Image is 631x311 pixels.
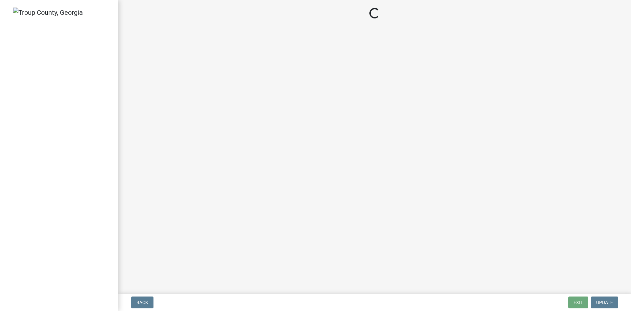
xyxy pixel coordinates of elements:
[568,297,588,308] button: Exit
[131,297,153,308] button: Back
[591,297,618,308] button: Update
[136,300,148,305] span: Back
[596,300,613,305] span: Update
[13,8,83,17] img: Troup County, Georgia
